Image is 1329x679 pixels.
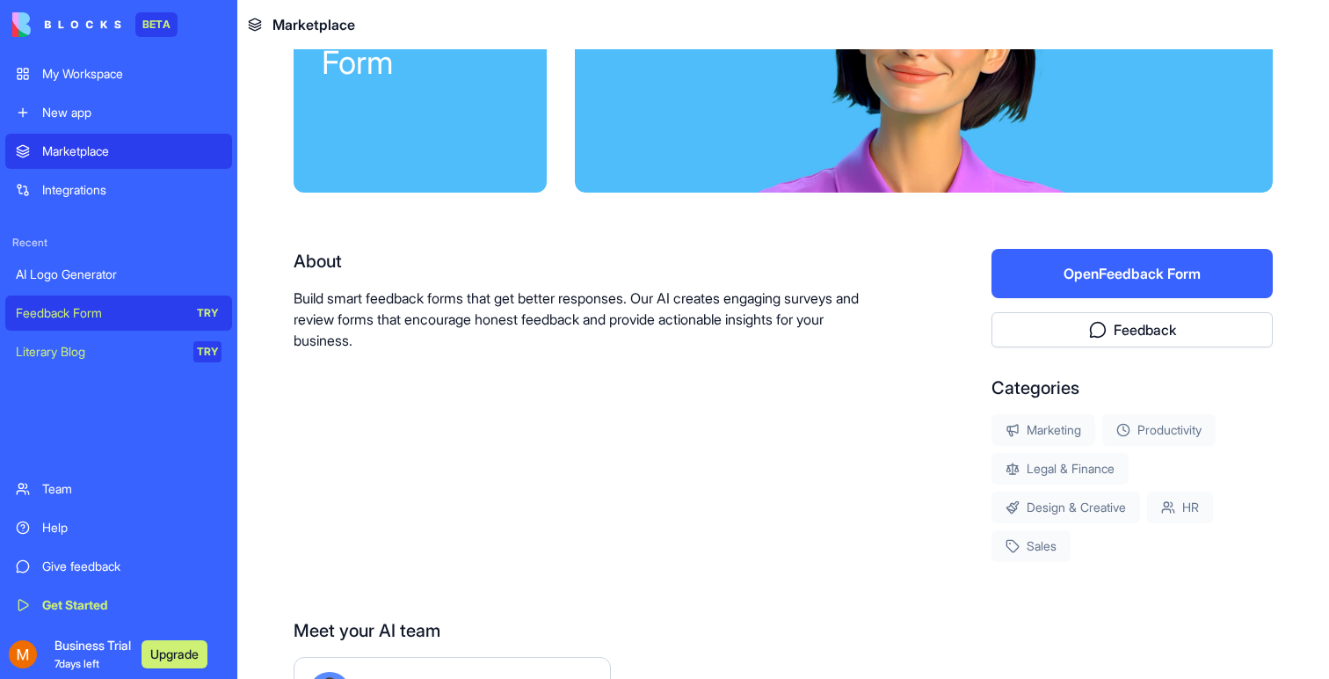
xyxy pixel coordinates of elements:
[294,288,879,351] p: Build smart feedback forms that get better responses. Our AI creates engaging surveys and review ...
[16,343,181,361] div: Literary Blog
[12,12,121,37] img: logo
[1102,414,1216,446] div: Productivity
[42,480,221,498] div: Team
[991,376,1273,400] div: Categories
[5,334,232,369] a: Literary BlogTRY
[193,303,221,324] div: TRY
[135,12,178,37] div: BETA
[42,142,221,160] div: Marketplace
[991,312,1273,347] button: Feedback
[5,510,232,545] a: Help
[193,341,221,362] div: TRY
[991,453,1129,485] div: Legal & Finance
[16,304,181,322] div: Feedback Form
[42,181,221,199] div: Integrations
[16,266,221,283] div: AI Logo Generator
[5,296,232,331] a: Feedback FormTRY
[991,414,1095,446] div: Marketing
[1147,492,1213,523] div: HR
[54,637,131,672] span: Business Trial
[5,134,232,169] a: Marketplace
[991,492,1140,523] div: Design & Creative
[991,530,1071,562] div: Sales
[5,95,232,130] a: New app
[991,265,1273,282] a: OpenFeedback Form
[12,12,178,37] a: BETA
[42,519,221,537] div: Help
[42,558,221,575] div: Give feedback
[42,104,221,121] div: New app
[5,257,232,292] a: AI Logo Generator
[5,56,232,91] a: My Workspace
[5,549,232,584] a: Give feedback
[54,657,99,670] span: 7 days left
[42,65,221,83] div: My Workspace
[322,10,519,80] div: Feedback Form
[5,471,232,507] a: Team
[5,236,232,250] span: Recent
[9,640,37,668] img: ACg8ocJJwdfCHDp6lLccqvr1w7CXKIgGfoqQxF1n23M8gLlTvkBv4Q=s96-c
[142,640,207,668] button: Upgrade
[294,249,879,274] div: About
[294,618,1273,643] div: Meet your AI team
[5,588,232,623] a: Get Started
[5,172,232,208] a: Integrations
[42,596,221,614] div: Get Started
[991,249,1273,298] button: OpenFeedback Form
[272,14,355,35] span: Marketplace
